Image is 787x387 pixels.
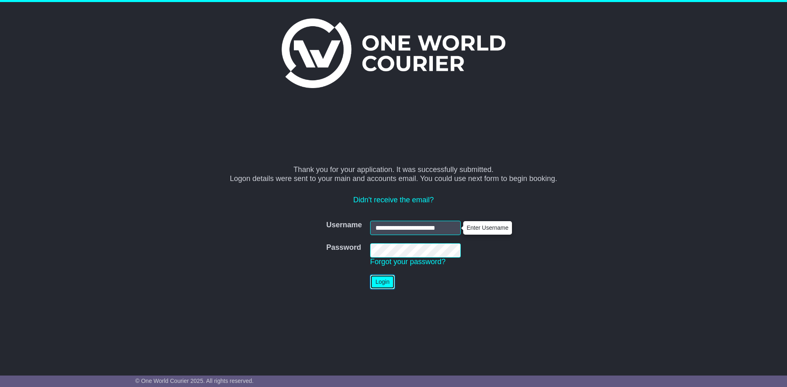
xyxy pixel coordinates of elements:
[464,222,512,234] div: Enter Username
[326,243,361,252] label: Password
[230,165,557,183] span: Thank you for your application. It was successfully submitted. Logon details were sent to your ma...
[370,275,395,289] button: Login
[370,258,446,266] a: Forgot your password?
[326,221,362,230] label: Username
[353,196,434,204] a: Didn't receive the email?
[282,18,505,88] img: One World
[135,378,254,384] span: © One World Courier 2025. All rights reserved.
